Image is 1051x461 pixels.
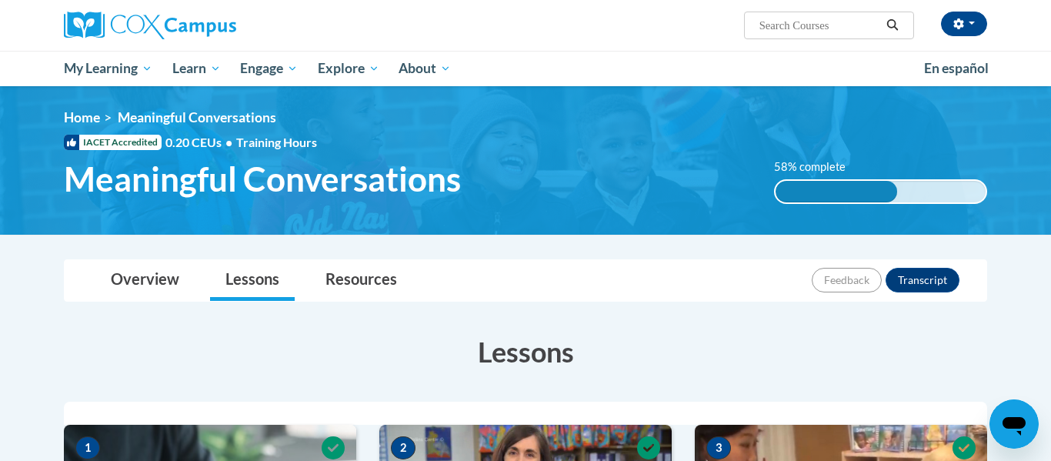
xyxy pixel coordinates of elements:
span: My Learning [64,59,152,78]
button: Feedback [812,268,882,292]
a: Home [64,109,100,125]
a: Engage [230,51,308,86]
a: Resources [310,260,412,301]
span: 0.20 CEUs [165,134,236,151]
span: Meaningful Conversations [118,109,276,125]
button: Account Settings [941,12,987,36]
span: Meaningful Conversations [64,159,461,199]
a: Lessons [210,260,295,301]
a: About [389,51,462,86]
button: Search [881,16,904,35]
div: 58% complete [776,181,898,202]
span: Learn [172,59,221,78]
span: Engage [240,59,298,78]
a: Explore [308,51,389,86]
button: Transcript [886,268,959,292]
span: Training Hours [236,135,317,149]
h3: Lessons [64,332,987,371]
span: Explore [318,59,379,78]
a: En español [914,52,999,85]
a: My Learning [54,51,162,86]
span: • [225,135,232,149]
a: Learn [162,51,231,86]
div: Main menu [41,51,1010,86]
input: Search Courses [758,16,881,35]
span: About [399,59,451,78]
span: En español [924,60,989,76]
iframe: Button to launch messaging window [989,399,1039,449]
a: Cox Campus [64,12,356,39]
span: 1 [75,436,100,459]
a: Overview [95,260,195,301]
img: Cox Campus [64,12,236,39]
span: 2 [391,436,415,459]
span: IACET Accredited [64,135,162,150]
label: 58% complete [774,159,862,175]
span: 3 [706,436,731,459]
